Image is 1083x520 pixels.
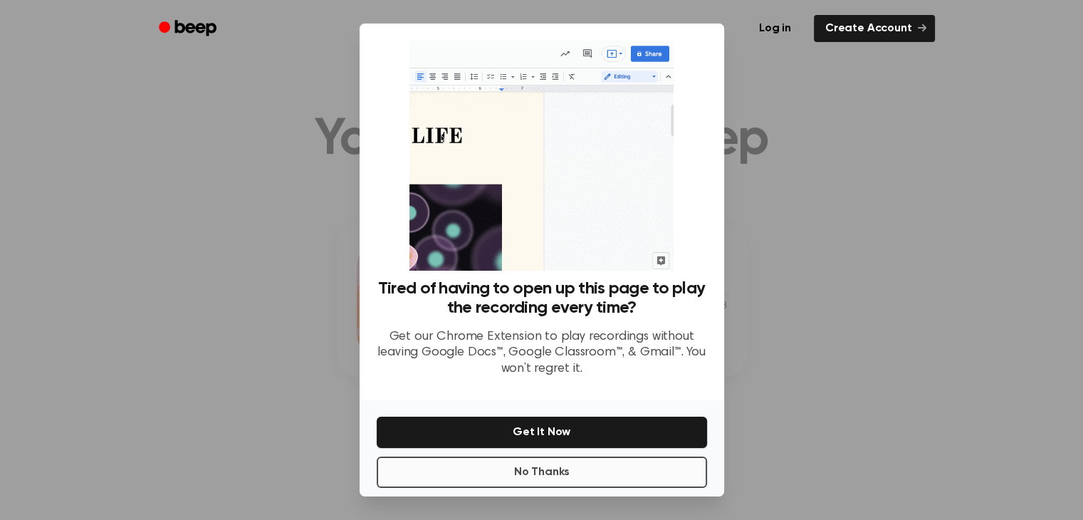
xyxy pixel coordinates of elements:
[377,417,707,448] button: Get It Now
[377,279,707,318] h3: Tired of having to open up this page to play the recording every time?
[745,12,805,45] a: Log in
[814,15,935,42] a: Create Account
[409,41,674,271] img: Beep extension in action
[377,457,707,488] button: No Thanks
[149,15,229,43] a: Beep
[377,329,707,378] p: Get our Chrome Extension to play recordings without leaving Google Docs™, Google Classroom™, & Gm...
